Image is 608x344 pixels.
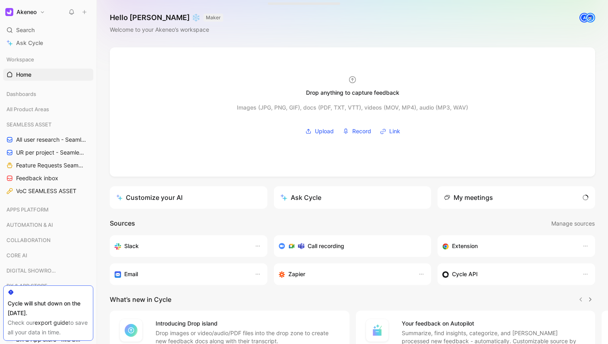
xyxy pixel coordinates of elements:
[279,269,411,279] div: Capture feedback from thousands of sources with Zapier (survey results, recordings, sheets, etc).
[16,25,35,35] span: Search
[116,193,183,202] div: Customize your AI
[580,14,588,22] div: A
[16,71,31,79] span: Home
[3,159,93,171] a: Feature Requests Seamless Assets
[6,251,27,259] span: CORE AI
[16,38,43,48] span: Ask Cycle
[3,280,93,292] div: DX & APP STORE
[308,241,344,251] h3: Call recording
[3,234,93,246] div: COLLABORATION
[6,90,36,98] span: Dashboards
[3,6,47,18] button: AkeneoAkeneo
[3,24,93,36] div: Search
[3,134,93,146] a: All user research - Seamless Asset ([PERSON_NAME])
[110,295,171,304] h2: What’s new in Cycle
[586,14,594,22] img: avatar
[280,193,321,202] div: Ask Cycle
[551,218,595,229] button: Manage sources
[237,103,468,112] div: Images (JPG, PNG, GIF), docs (PDF, TXT, VTT), videos (MOV, MP4), audio (MP3, WAV)
[3,69,93,81] a: Home
[3,118,93,130] div: SEAMLESS ASSET
[452,269,478,279] h3: Cycle API
[124,241,139,251] h3: Slack
[3,265,93,277] div: DIGITAL SHOWROOM
[6,120,51,128] span: SEAMLESS ASSET
[110,25,223,35] div: Welcome to your Akeneo’s workspace
[3,185,93,197] a: VoC SEAMLESS ASSET
[3,219,93,233] div: AUTOMATION & AI
[6,55,34,63] span: Workspace
[110,13,223,22] h1: Hello [PERSON_NAME] ❄️
[115,269,246,279] div: Forward emails to your feedback inbox
[203,14,223,22] button: MAKER
[3,118,93,197] div: SEAMLESS ASSETAll user research - Seamless Asset ([PERSON_NAME])UR per project - Seamless assets ...
[16,136,86,144] span: All user research - Seamless Asset ([PERSON_NAME])
[3,53,93,65] div: Workspace
[402,319,586,328] h4: Your feedback on Autopilot
[3,103,93,115] div: All Product Areas
[16,161,84,169] span: Feature Requests Seamless Assets
[124,269,138,279] h3: Email
[389,126,400,136] span: Link
[340,125,374,137] button: Record
[279,241,420,251] div: Record & transcribe meetings from Zoom, Meet & Teams.
[3,88,93,100] div: Dashboards
[315,126,334,136] span: Upload
[3,204,93,218] div: APPS PLATFORM
[3,88,93,102] div: Dashboards
[6,267,60,275] span: DIGITAL SHOWROOM
[3,249,93,261] div: CORE AI
[110,218,135,229] h2: Sources
[3,172,93,184] a: Feedback inbox
[6,282,47,290] span: DX & APP STORE
[6,105,49,113] span: All Product Areas
[6,236,51,244] span: COLLABORATION
[16,187,76,195] span: VoC SEAMLESS ASSET
[274,186,431,209] button: Ask Cycle
[288,269,305,279] h3: Zapier
[551,219,595,228] span: Manage sources
[16,149,85,157] span: UR per project - Seamless assets (Marion)
[6,206,49,214] span: APPS PLATFORM
[452,241,478,251] h3: Extension
[3,37,93,49] a: Ask Cycle
[110,186,267,209] a: Customize your AI
[8,318,89,337] div: Check our to save all your data in time.
[377,125,403,137] button: Link
[16,174,58,182] span: Feedback inbox
[6,221,53,229] span: AUTOMATION & AI
[5,8,13,16] img: Akeneo
[444,193,493,202] div: My meetings
[302,125,337,137] button: Upload
[3,219,93,231] div: AUTOMATION & AI
[35,319,68,326] a: export guide
[115,241,246,251] div: Sync your customers, send feedback and get updates in Slack
[306,88,399,98] div: Drop anything to capture feedback
[3,234,93,248] div: COLLABORATION
[16,8,37,16] h1: Akeneo
[3,265,93,279] div: DIGITAL SHOWROOM
[3,204,93,216] div: APPS PLATFORM
[3,103,93,118] div: All Product Areas
[352,126,371,136] span: Record
[3,249,93,264] div: CORE AI
[156,319,340,328] h4: Introducing Drop island
[8,299,89,318] div: Cycle will shut down on the [DATE].
[442,241,574,251] div: Capture feedback from anywhere on the web
[442,269,574,279] div: Sync customers & send feedback from custom sources. Get inspired by our favorite use case
[3,147,93,159] a: UR per project - Seamless assets (Marion)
